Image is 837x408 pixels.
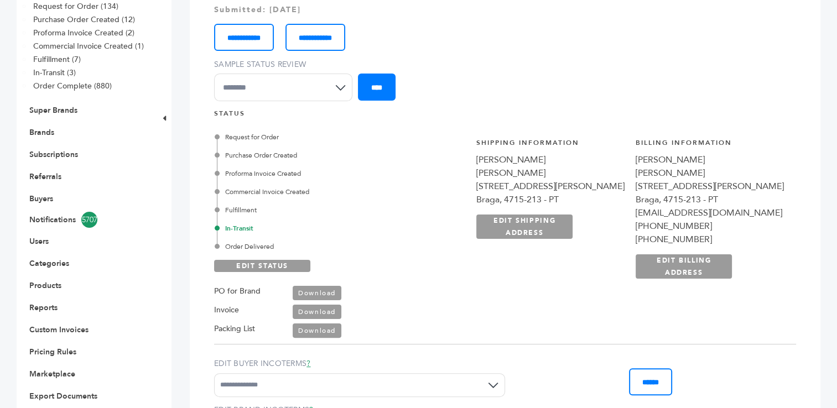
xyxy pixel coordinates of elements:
[33,81,112,91] a: Order Complete (880)
[476,153,625,166] div: [PERSON_NAME]
[214,59,358,70] label: Sample Status Review
[476,138,625,153] h4: Shipping Information
[214,260,310,272] a: EDIT STATUS
[33,41,144,51] a: Commercial Invoice Created (1)
[636,233,784,246] div: [PHONE_NUMBER]
[29,149,78,160] a: Subscriptions
[636,153,784,166] div: [PERSON_NAME]
[29,391,97,401] a: Export Documents
[636,206,784,219] div: [EMAIL_ADDRESS][DOMAIN_NAME]
[29,105,77,116] a: Super Brands
[33,14,135,25] a: Purchase Order Created (12)
[33,54,81,65] a: Fulfillment (7)
[29,212,142,228] a: Notifications5707
[636,219,784,233] div: [PHONE_NUMBER]
[217,187,418,197] div: Commercial Invoice Created
[29,127,54,138] a: Brands
[29,193,53,204] a: Buyers
[214,322,255,336] label: Packing List
[214,304,239,317] label: Invoice
[29,347,76,357] a: Pricing Rules
[636,180,784,193] div: [STREET_ADDRESS][PERSON_NAME]
[293,305,341,319] a: Download
[29,171,61,182] a: Referrals
[214,285,261,298] label: PO for Brand
[217,223,418,233] div: In-Transit
[636,138,784,153] h4: Billing Information
[217,205,418,215] div: Fulfillment
[636,193,784,206] div: Braga, 4715-213 - PT
[217,150,418,160] div: Purchase Order Created
[293,323,341,338] a: Download
[217,242,418,252] div: Order Delivered
[306,358,310,369] a: ?
[29,258,69,269] a: Categories
[29,302,58,313] a: Reports
[29,325,89,335] a: Custom Invoices
[636,166,784,180] div: [PERSON_NAME]
[476,193,625,206] div: Braga, 4715-213 - PT
[476,166,625,180] div: [PERSON_NAME]
[214,4,796,15] div: Submitted: [DATE]
[636,254,732,279] a: EDIT BILLING ADDRESS
[214,358,505,369] label: EDIT BUYER INCOTERMS
[476,215,573,239] a: EDIT SHIPPING ADDRESS
[217,169,418,179] div: Proforma Invoice Created
[29,236,49,247] a: Users
[29,280,61,291] a: Products
[33,67,76,78] a: In-Transit (3)
[214,109,796,124] h4: STATUS
[33,28,134,38] a: Proforma Invoice Created (2)
[81,212,97,228] span: 5707
[476,180,625,193] div: [STREET_ADDRESS][PERSON_NAME]
[293,286,341,300] a: Download
[29,369,75,379] a: Marketplace
[33,1,118,12] a: Request for Order (134)
[217,132,418,142] div: Request for Order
